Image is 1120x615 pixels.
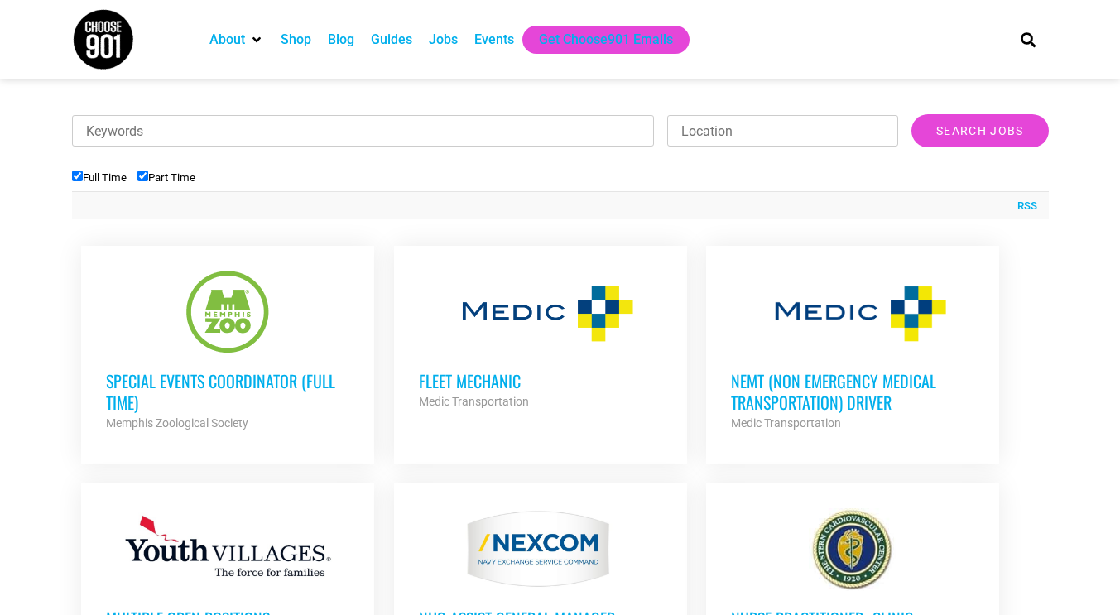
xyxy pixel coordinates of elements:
[106,416,248,430] strong: Memphis Zoological Society
[394,246,687,436] a: Fleet Mechanic Medic Transportation
[731,416,841,430] strong: Medic Transportation
[106,370,349,413] h3: Special Events Coordinator (Full Time)
[419,395,529,408] strong: Medic Transportation
[72,171,127,184] label: Full Time
[667,115,898,147] input: Location
[209,30,245,50] a: About
[137,171,195,184] label: Part Time
[429,30,458,50] a: Jobs
[328,30,354,50] a: Blog
[706,246,999,458] a: NEMT (Non Emergency Medical Transportation) Driver Medic Transportation
[419,370,662,392] h3: Fleet Mechanic
[201,26,993,54] nav: Main nav
[72,115,655,147] input: Keywords
[1014,26,1041,53] div: Search
[731,370,974,413] h3: NEMT (Non Emergency Medical Transportation) Driver
[137,171,148,181] input: Part Time
[474,30,514,50] a: Events
[1009,198,1037,214] a: RSS
[201,26,272,54] div: About
[81,246,374,458] a: Special Events Coordinator (Full Time) Memphis Zoological Society
[371,30,412,50] a: Guides
[72,171,83,181] input: Full Time
[281,30,311,50] a: Shop
[911,114,1048,147] input: Search Jobs
[539,30,673,50] a: Get Choose901 Emails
